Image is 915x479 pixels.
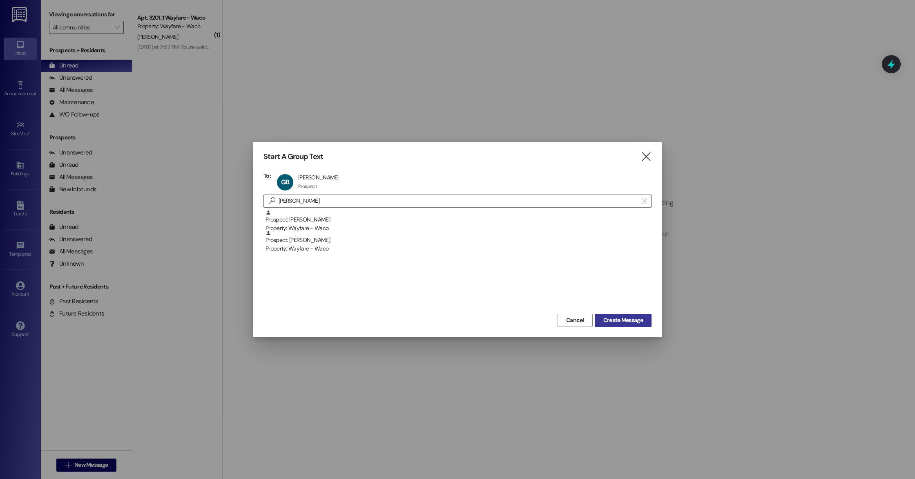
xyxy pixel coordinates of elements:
div: [PERSON_NAME] [298,174,339,181]
span: Create Message [603,316,643,325]
div: Prospect: [PERSON_NAME] [266,210,652,233]
span: Cancel [566,316,584,325]
div: Prospect: [PERSON_NAME] [266,230,652,253]
div: Property: Wayfare - Waco [266,224,652,233]
button: Cancel [558,314,593,327]
i:  [642,198,647,204]
div: Prospect: [PERSON_NAME]Property: Wayfare - Waco [263,230,652,251]
div: Property: Wayfare - Waco [266,244,652,253]
button: Clear text [638,195,651,207]
i:  [640,152,652,161]
h3: Start A Group Text [263,152,323,161]
div: Prospect [298,183,317,190]
div: Prospect: [PERSON_NAME]Property: Wayfare - Waco [263,210,652,230]
h3: To: [263,172,271,179]
span: GB [281,178,289,186]
input: Search for any contact or apartment [279,195,638,207]
i:  [266,197,279,205]
button: Create Message [595,314,652,327]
